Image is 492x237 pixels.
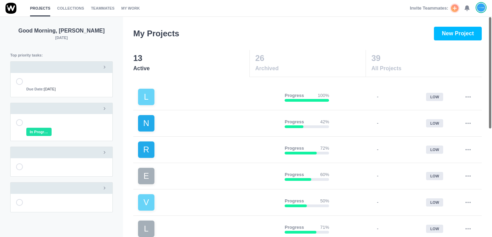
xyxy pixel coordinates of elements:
p: 71% [320,224,329,231]
div: E [138,168,154,184]
a: L [138,89,279,105]
p: - [377,199,378,206]
p: Progress [285,92,304,99]
div: low [426,146,443,154]
p: 13 [133,52,249,64]
button: New Project [434,27,482,40]
p: Top priority tasks: [10,52,113,58]
a: L [138,221,279,237]
p: 100% [318,92,329,99]
span: Archived [255,64,365,73]
div: L [138,221,154,237]
a: V [138,194,279,211]
div: V [138,194,154,211]
div: low [426,225,443,233]
p: Progress [285,198,304,204]
p: - [377,120,378,127]
span: Invite Teammates: [410,5,448,12]
img: winio [5,3,16,14]
a: E [138,168,279,184]
div: low [426,172,443,180]
div: R [138,141,154,158]
p: 60% [320,171,329,178]
p: Progress [285,145,304,152]
span: Active [133,64,249,73]
p: - [377,146,378,153]
p: 72% [320,145,329,152]
strong: Due Date: [26,87,44,91]
div: low [426,119,443,128]
p: - [377,173,378,179]
p: 42% [320,118,329,125]
p: [DATE] [10,35,113,41]
p: 39 [371,52,481,64]
p: Good Morning, [PERSON_NAME] [10,27,113,35]
p: 26 [255,52,365,64]
p: - [377,93,378,100]
div: low [426,93,443,101]
p: Progress [285,171,304,178]
div: low [426,198,443,207]
p: 50% [320,198,329,204]
span: [DATE] [26,86,56,92]
div: L [138,89,154,105]
p: Progress [285,118,304,125]
span: In Progress [26,128,52,136]
span: All Projects [371,64,481,73]
p: Progress [285,224,304,231]
h3: My Projects [133,27,179,40]
p: - [377,225,378,232]
a: N [138,115,279,132]
a: R [138,141,279,158]
img: João Tosta [477,3,485,12]
div: N [138,115,154,132]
